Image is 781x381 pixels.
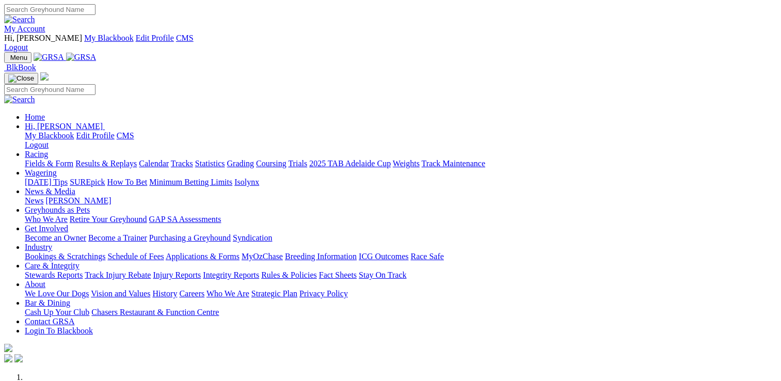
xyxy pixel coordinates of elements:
[25,215,68,224] a: Who We Are
[25,308,89,316] a: Cash Up Your Club
[25,187,75,196] a: News & Media
[25,159,73,168] a: Fields & Form
[25,289,777,298] div: About
[25,326,93,335] a: Login To Blackbook
[139,159,169,168] a: Calendar
[88,233,147,242] a: Become a Trainer
[25,178,777,187] div: Wagering
[25,317,74,326] a: Contact GRSA
[4,24,45,33] a: My Account
[117,131,134,140] a: CMS
[25,233,86,242] a: Become an Owner
[25,196,43,205] a: News
[8,74,34,83] img: Close
[25,280,45,289] a: About
[4,344,12,352] img: logo-grsa-white.png
[227,159,254,168] a: Grading
[34,53,64,62] img: GRSA
[4,4,95,15] input: Search
[4,63,36,72] a: BlkBook
[206,289,249,298] a: Who We Are
[251,289,297,298] a: Strategic Plan
[171,159,193,168] a: Tracks
[4,354,12,362] img: facebook.svg
[176,34,194,42] a: CMS
[25,261,79,270] a: Care & Integrity
[319,271,357,279] a: Fact Sheets
[25,205,90,214] a: Greyhounds as Pets
[45,196,111,205] a: [PERSON_NAME]
[75,159,137,168] a: Results & Replays
[25,252,777,261] div: Industry
[76,131,115,140] a: Edit Profile
[149,178,232,186] a: Minimum Betting Limits
[4,73,38,84] button: Toggle navigation
[25,271,83,279] a: Stewards Reports
[107,252,164,261] a: Schedule of Fees
[4,43,28,52] a: Logout
[10,54,27,61] span: Menu
[149,215,221,224] a: GAP SA Assessments
[25,215,777,224] div: Greyhounds as Pets
[285,252,357,261] a: Breeding Information
[195,159,225,168] a: Statistics
[91,289,150,298] a: Vision and Values
[203,271,259,279] a: Integrity Reports
[234,178,259,186] a: Isolynx
[393,159,420,168] a: Weights
[25,308,777,317] div: Bar & Dining
[4,95,35,104] img: Search
[25,243,52,251] a: Industry
[359,252,408,261] a: ICG Outcomes
[25,140,49,149] a: Logout
[422,159,485,168] a: Track Maintenance
[25,224,68,233] a: Get Involved
[91,308,219,316] a: Chasers Restaurant & Function Centre
[256,159,286,168] a: Coursing
[4,84,95,95] input: Search
[261,271,317,279] a: Rules & Policies
[84,34,134,42] a: My Blackbook
[25,233,777,243] div: Get Involved
[14,354,23,362] img: twitter.svg
[25,122,105,131] a: Hi, [PERSON_NAME]
[153,271,201,279] a: Injury Reports
[288,159,307,168] a: Trials
[242,252,283,261] a: MyOzChase
[40,72,49,81] img: logo-grsa-white.png
[25,289,89,298] a: We Love Our Dogs
[25,131,74,140] a: My Blackbook
[166,252,240,261] a: Applications & Forms
[66,53,97,62] img: GRSA
[136,34,174,42] a: Edit Profile
[25,159,777,168] div: Racing
[152,289,177,298] a: History
[4,52,31,63] button: Toggle navigation
[4,34,777,52] div: My Account
[70,178,105,186] a: SUREpick
[25,196,777,205] div: News & Media
[309,159,391,168] a: 2025 TAB Adelaide Cup
[4,34,82,42] span: Hi, [PERSON_NAME]
[25,150,48,158] a: Racing
[25,113,45,121] a: Home
[70,215,147,224] a: Retire Your Greyhound
[410,252,443,261] a: Race Safe
[85,271,151,279] a: Track Injury Rebate
[25,178,68,186] a: [DATE] Tips
[25,298,70,307] a: Bar & Dining
[25,168,57,177] a: Wagering
[179,289,204,298] a: Careers
[107,178,148,186] a: How To Bet
[233,233,272,242] a: Syndication
[25,131,777,150] div: Hi, [PERSON_NAME]
[359,271,406,279] a: Stay On Track
[4,15,35,24] img: Search
[299,289,348,298] a: Privacy Policy
[25,271,777,280] div: Care & Integrity
[25,252,105,261] a: Bookings & Scratchings
[149,233,231,242] a: Purchasing a Greyhound
[25,122,103,131] span: Hi, [PERSON_NAME]
[6,63,36,72] span: BlkBook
